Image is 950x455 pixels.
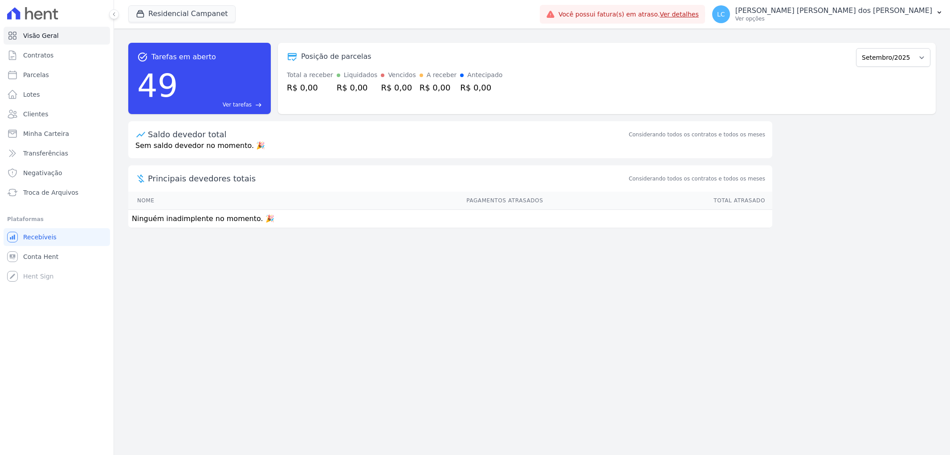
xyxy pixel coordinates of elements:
a: Transferências [4,144,110,162]
span: Você possui fatura(s) em atraso. [559,10,699,19]
a: Ver tarefas east [182,101,262,109]
a: Visão Geral [4,27,110,45]
span: task_alt [137,52,148,62]
th: Pagamentos Atrasados [243,192,543,210]
span: Ver tarefas [223,101,252,109]
a: Parcelas [4,66,110,84]
div: Total a receber [287,70,333,80]
span: Transferências [23,149,68,158]
button: LC [PERSON_NAME] [PERSON_NAME] dos [PERSON_NAME] Ver opções [705,2,950,27]
a: Clientes [4,105,110,123]
div: R$ 0,00 [460,82,502,94]
button: Residencial Campanet [128,5,236,22]
span: Tarefas em aberto [151,52,216,62]
div: Saldo devedor total [148,128,627,140]
span: Conta Hent [23,252,58,261]
td: Ninguém inadimplente no momento. 🎉 [128,210,772,228]
div: Vencidos [388,70,416,80]
div: R$ 0,00 [381,82,416,94]
div: R$ 0,00 [337,82,378,94]
th: Nome [128,192,243,210]
a: Negativação [4,164,110,182]
span: Recebíveis [23,233,57,242]
div: R$ 0,00 [420,82,457,94]
div: Considerando todos os contratos e todos os meses [629,131,765,139]
span: Principais devedores totais [148,172,627,184]
span: Clientes [23,110,48,119]
a: Recebíveis [4,228,110,246]
span: Negativação [23,168,62,177]
a: Troca de Arquivos [4,184,110,201]
div: Liquidados [344,70,378,80]
span: Lotes [23,90,40,99]
span: Considerando todos os contratos e todos os meses [629,175,765,183]
p: Sem saldo devedor no momento. 🎉 [128,140,772,158]
div: Plataformas [7,214,106,225]
div: A receber [427,70,457,80]
a: Conta Hent [4,248,110,266]
p: [PERSON_NAME] [PERSON_NAME] dos [PERSON_NAME] [735,6,932,15]
a: Contratos [4,46,110,64]
span: Visão Geral [23,31,59,40]
span: LC [717,11,725,17]
span: east [255,102,262,108]
span: Troca de Arquivos [23,188,78,197]
span: Minha Carteira [23,129,69,138]
a: Lotes [4,86,110,103]
th: Total Atrasado [543,192,772,210]
div: 49 [137,62,178,109]
span: Contratos [23,51,53,60]
a: Ver detalhes [660,11,699,18]
div: Antecipado [467,70,502,80]
a: Minha Carteira [4,125,110,143]
span: Parcelas [23,70,49,79]
p: Ver opções [735,15,932,22]
div: R$ 0,00 [287,82,333,94]
div: Posição de parcelas [301,51,371,62]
